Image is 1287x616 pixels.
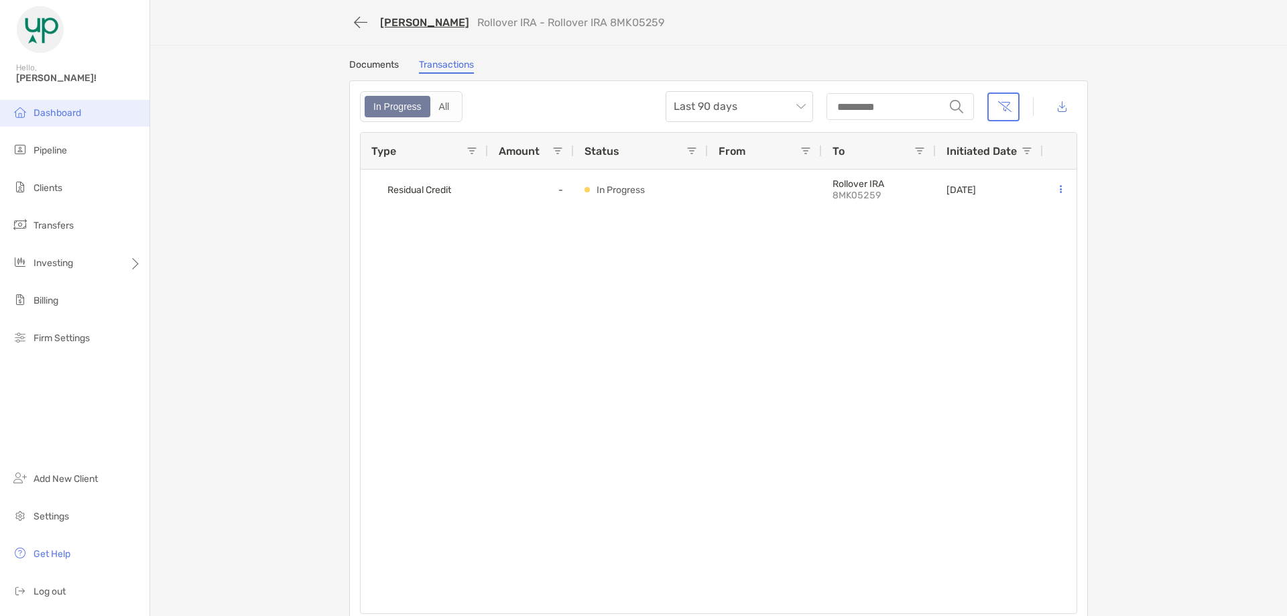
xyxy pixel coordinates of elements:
[12,470,28,486] img: add_new_client icon
[833,190,925,201] p: 8MK05259
[12,217,28,233] img: transfers icon
[34,332,90,344] span: Firm Settings
[12,582,28,599] img: logout icon
[16,5,64,54] img: Zoe Logo
[34,586,66,597] span: Log out
[34,511,69,522] span: Settings
[34,473,98,485] span: Add New Client
[987,93,1020,121] button: Clear filters
[585,145,619,158] span: Status
[34,257,73,269] span: Investing
[34,548,70,560] span: Get Help
[477,16,664,29] p: Rollover IRA - Rollover IRA 8MK05259
[387,179,451,201] span: Residual Credit
[12,104,28,120] img: dashboard icon
[34,220,74,231] span: Transfers
[597,182,645,198] p: In Progress
[432,97,457,116] div: All
[950,100,963,113] img: input icon
[499,145,540,158] span: Amount
[833,178,925,190] p: Rollover IRA
[34,182,62,194] span: Clients
[833,145,845,158] span: To
[946,184,976,196] p: [DATE]
[12,254,28,270] img: investing icon
[12,507,28,523] img: settings icon
[419,59,474,74] a: Transactions
[380,16,469,29] a: [PERSON_NAME]
[16,72,141,84] span: [PERSON_NAME]!
[349,59,399,74] a: Documents
[366,97,429,116] div: In Progress
[12,545,28,561] img: get-help icon
[34,107,81,119] span: Dashboard
[674,92,805,121] span: Last 90 days
[488,170,574,210] div: -
[12,292,28,308] img: billing icon
[12,329,28,345] img: firm-settings icon
[946,145,1017,158] span: Initiated Date
[719,145,745,158] span: From
[360,91,463,122] div: segmented control
[371,145,396,158] span: Type
[34,145,67,156] span: Pipeline
[34,295,58,306] span: Billing
[12,141,28,158] img: pipeline icon
[12,179,28,195] img: clients icon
